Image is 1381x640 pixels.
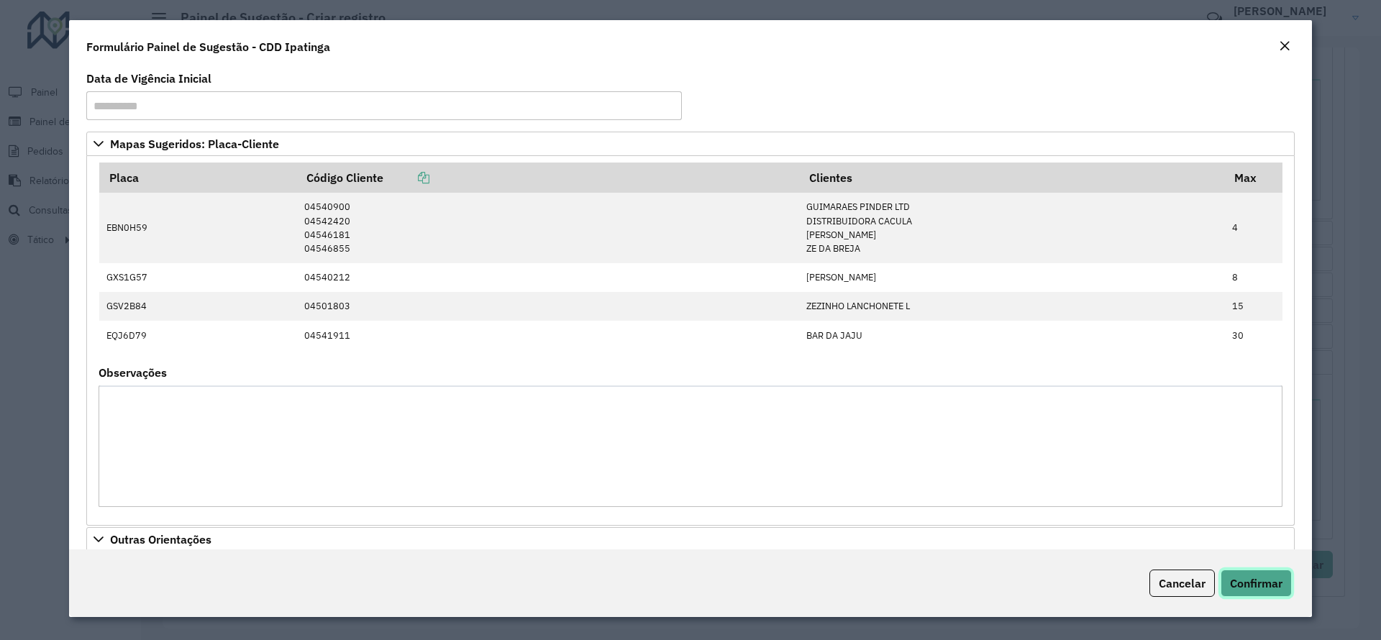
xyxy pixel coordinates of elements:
button: Cancelar [1149,570,1215,597]
td: 04540900 04542420 04546181 04546855 [296,193,799,262]
span: Outras Orientações [110,534,211,545]
th: Código Cliente [296,163,799,193]
td: 8 [1225,263,1282,292]
td: 15 [1225,292,1282,321]
em: Fechar [1279,40,1290,52]
a: Mapas Sugeridos: Placa-Cliente [86,132,1295,156]
td: 30 [1225,321,1282,349]
td: 04541911 [296,321,799,349]
a: Copiar [383,170,429,185]
label: Data de Vigência Inicial [86,70,211,87]
label: Observações [99,364,167,381]
td: 4 [1225,193,1282,262]
td: GSV2B84 [99,292,297,321]
span: Mapas Sugeridos: Placa-Cliente [110,138,279,150]
div: Mapas Sugeridos: Placa-Cliente [86,156,1295,526]
th: Max [1225,163,1282,193]
td: 04501803 [296,292,799,321]
span: Cancelar [1159,576,1205,590]
a: Outras Orientações [86,527,1295,552]
td: GUIMARAES PINDER LTD DISTRIBUIDORA CACULA [PERSON_NAME] ZE DA BREJA [799,193,1225,262]
td: GXS1G57 [99,263,297,292]
td: ZEZINHO LANCHONETE L [799,292,1225,321]
h4: Formulário Painel de Sugestão - CDD Ipatinga [86,38,330,55]
td: EBN0H59 [99,193,297,262]
span: Confirmar [1230,576,1282,590]
button: Close [1275,37,1295,56]
td: 04540212 [296,263,799,292]
th: Placa [99,163,297,193]
button: Confirmar [1221,570,1292,597]
td: BAR DA JAJU [799,321,1225,349]
td: [PERSON_NAME] [799,263,1225,292]
th: Clientes [799,163,1225,193]
td: EQJ6D79 [99,321,297,349]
